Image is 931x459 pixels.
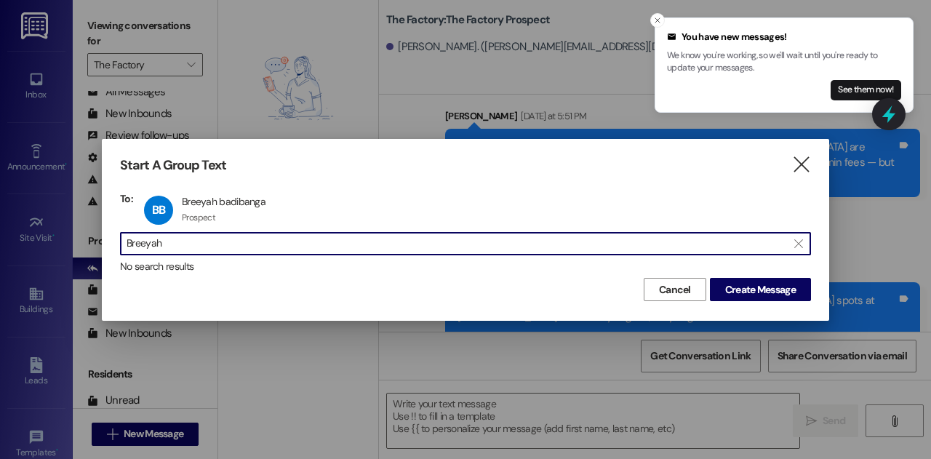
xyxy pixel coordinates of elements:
[831,80,901,100] button: See them now!
[120,157,226,174] h3: Start A Group Text
[667,30,901,44] div: You have new messages!
[182,195,265,208] div: Breeyah badibanga
[182,212,215,223] div: Prospect
[650,13,665,28] button: Close toast
[794,238,802,250] i: 
[152,202,165,217] span: BB
[787,233,810,255] button: Clear text
[644,278,706,301] button: Cancel
[120,259,811,274] div: No search results
[127,234,787,254] input: Search for any contact or apartment
[791,157,811,172] i: 
[710,278,811,301] button: Create Message
[120,192,133,205] h3: To:
[659,282,691,298] span: Cancel
[725,282,796,298] span: Create Message
[667,49,901,75] p: We know you're working, so we'll wait until you're ready to update your messages.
